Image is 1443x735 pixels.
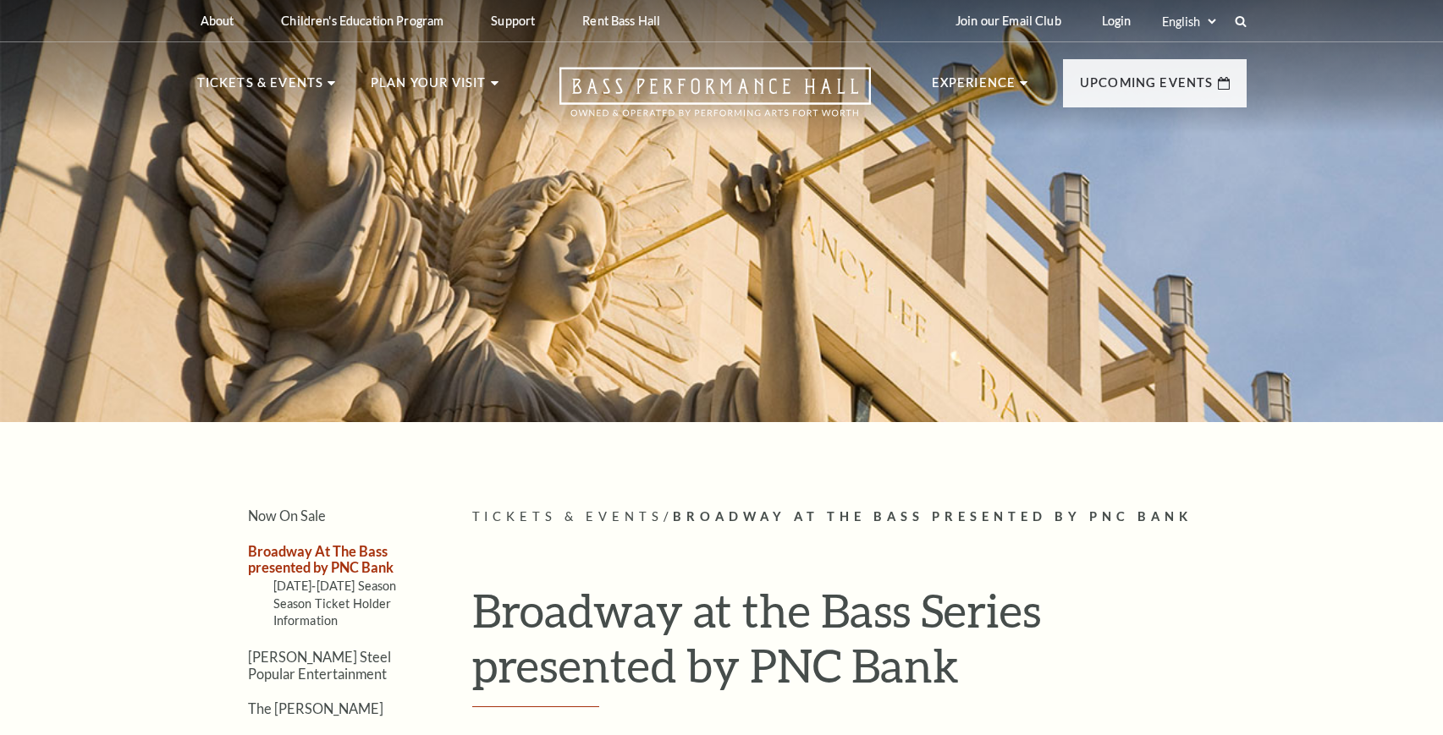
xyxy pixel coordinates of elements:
[248,649,391,681] a: [PERSON_NAME] Steel Popular Entertainment
[491,14,535,28] p: Support
[673,509,1192,524] span: Broadway At The Bass presented by PNC Bank
[582,14,660,28] p: Rent Bass Hall
[281,14,443,28] p: Children's Education Program
[273,596,392,628] a: Season Ticket Holder Information
[1080,73,1214,103] p: Upcoming Events
[248,507,326,524] a: Now On Sale
[472,583,1247,707] h1: Broadway at the Bass Series presented by PNC Bank
[273,579,397,593] a: [DATE]-[DATE] Season
[248,700,383,716] a: The [PERSON_NAME]
[1159,14,1219,30] select: Select:
[932,73,1016,103] p: Experience
[371,73,487,103] p: Plan Your Visit
[248,543,394,575] a: Broadway At The Bass presented by PNC Bank
[472,509,664,524] span: Tickets & Events
[472,507,1247,528] p: /
[197,73,324,103] p: Tickets & Events
[201,14,234,28] p: About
